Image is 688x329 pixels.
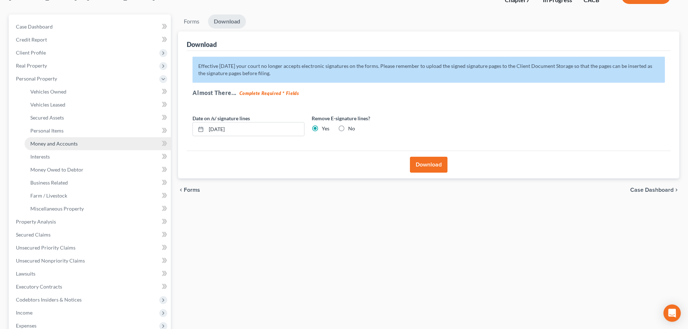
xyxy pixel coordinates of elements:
span: Case Dashboard [630,187,674,193]
span: Personal Items [30,127,64,134]
label: Date on /s/ signature lines [192,114,250,122]
a: Money Owed to Debtor [25,163,171,176]
button: Download [410,157,447,173]
span: Real Property [16,62,47,69]
a: Vehicles Leased [25,98,171,111]
span: Interests [30,153,50,160]
a: Interests [25,150,171,163]
i: chevron_right [674,187,679,193]
a: Secured Assets [25,111,171,124]
button: chevron_left Forms [178,187,210,193]
span: Secured Claims [16,231,51,238]
span: Forms [184,187,200,193]
a: Executory Contracts [10,280,171,293]
span: Executory Contracts [16,283,62,290]
span: Unsecured Priority Claims [16,244,75,251]
a: Case Dashboard chevron_right [630,187,679,193]
label: Yes [322,125,329,132]
label: Remove E-signature lines? [312,114,424,122]
span: Property Analysis [16,218,56,225]
a: Farm / Livestock [25,189,171,202]
a: Case Dashboard [10,20,171,33]
span: Business Related [30,179,68,186]
input: MM/DD/YYYY [206,122,304,136]
a: Lawsuits [10,267,171,280]
a: Business Related [25,176,171,189]
a: Download [208,14,246,29]
span: Vehicles Leased [30,101,65,108]
strong: Complete Required * Fields [239,90,299,96]
span: Money Owed to Debtor [30,166,83,173]
label: No [348,125,355,132]
span: Vehicles Owned [30,88,66,95]
a: Miscellaneous Property [25,202,171,215]
a: Unsecured Nonpriority Claims [10,254,171,267]
span: Credit Report [16,36,47,43]
div: Download [187,40,217,49]
a: Vehicles Owned [25,85,171,98]
span: Personal Property [16,75,57,82]
a: Property Analysis [10,215,171,228]
a: Money and Accounts [25,137,171,150]
h5: Almost There... [192,88,665,97]
a: Unsecured Priority Claims [10,241,171,254]
a: Personal Items [25,124,171,137]
span: Case Dashboard [16,23,53,30]
span: Money and Accounts [30,140,78,147]
div: Open Intercom Messenger [663,304,681,322]
p: Effective [DATE] your court no longer accepts electronic signatures on the forms. Please remember... [192,57,665,83]
i: chevron_left [178,187,184,193]
span: Miscellaneous Property [30,205,84,212]
a: Credit Report [10,33,171,46]
a: Forms [178,14,205,29]
span: Income [16,309,33,316]
span: Codebtors Insiders & Notices [16,296,82,303]
span: Lawsuits [16,270,35,277]
span: Farm / Livestock [30,192,67,199]
a: Secured Claims [10,228,171,241]
span: Unsecured Nonpriority Claims [16,257,85,264]
span: Expenses [16,322,36,329]
span: Client Profile [16,49,46,56]
span: Secured Assets [30,114,64,121]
